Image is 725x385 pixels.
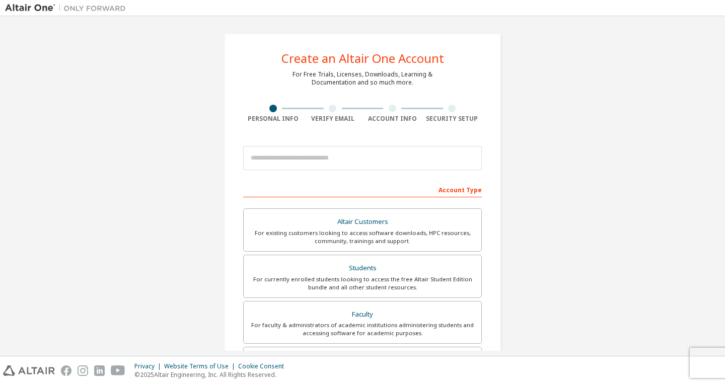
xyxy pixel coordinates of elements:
[61,365,71,376] img: facebook.svg
[250,321,475,337] div: For faculty & administrators of academic institutions administering students and accessing softwa...
[5,3,131,13] img: Altair One
[111,365,125,376] img: youtube.svg
[238,362,290,370] div: Cookie Consent
[250,307,475,322] div: Faculty
[422,115,482,123] div: Security Setup
[303,115,363,123] div: Verify Email
[3,365,55,376] img: altair_logo.svg
[293,70,432,87] div: For Free Trials, Licenses, Downloads, Learning & Documentation and so much more.
[164,362,238,370] div: Website Terms of Use
[362,115,422,123] div: Account Info
[78,365,88,376] img: instagram.svg
[243,115,303,123] div: Personal Info
[281,52,444,64] div: Create an Altair One Account
[134,370,290,379] p: © 2025 Altair Engineering, Inc. All Rights Reserved.
[134,362,164,370] div: Privacy
[250,215,475,229] div: Altair Customers
[243,181,482,197] div: Account Type
[250,229,475,245] div: For existing customers looking to access software downloads, HPC resources, community, trainings ...
[94,365,105,376] img: linkedin.svg
[250,275,475,291] div: For currently enrolled students looking to access the free Altair Student Edition bundle and all ...
[250,261,475,275] div: Students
